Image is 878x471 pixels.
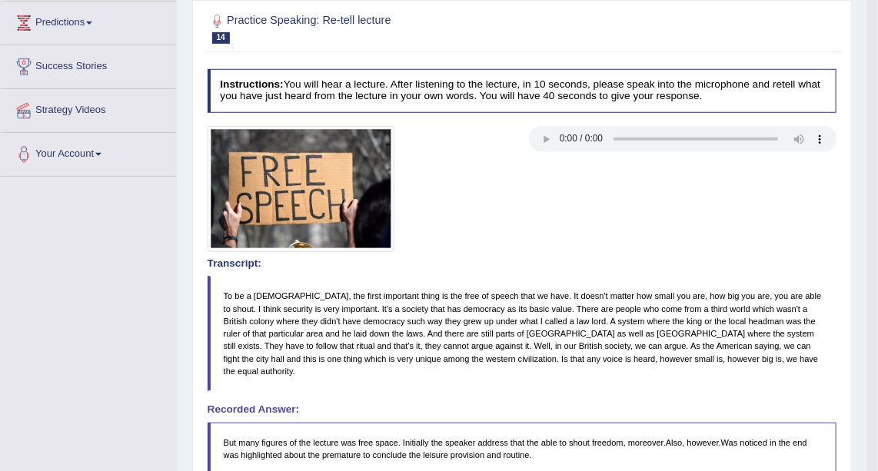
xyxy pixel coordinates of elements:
a: Strategy Videos [1,89,176,128]
a: Success Stories [1,45,176,84]
h4: Recorded Answer: [208,404,837,416]
h4: You will hear a lecture. After listening to the lecture, in 10 seconds, please speak into the mic... [208,69,837,113]
h4: Transcript: [208,258,837,270]
h2: Practice Speaking: Re-tell lecture [208,12,598,44]
a: Predictions [1,2,176,40]
a: Your Account [1,133,176,171]
blockquote: To be a [DEMOGRAPHIC_DATA], the first important thing is the free of speech that we have. It does... [208,276,837,391]
b: Instructions: [220,78,283,90]
span: 14 [212,32,230,44]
